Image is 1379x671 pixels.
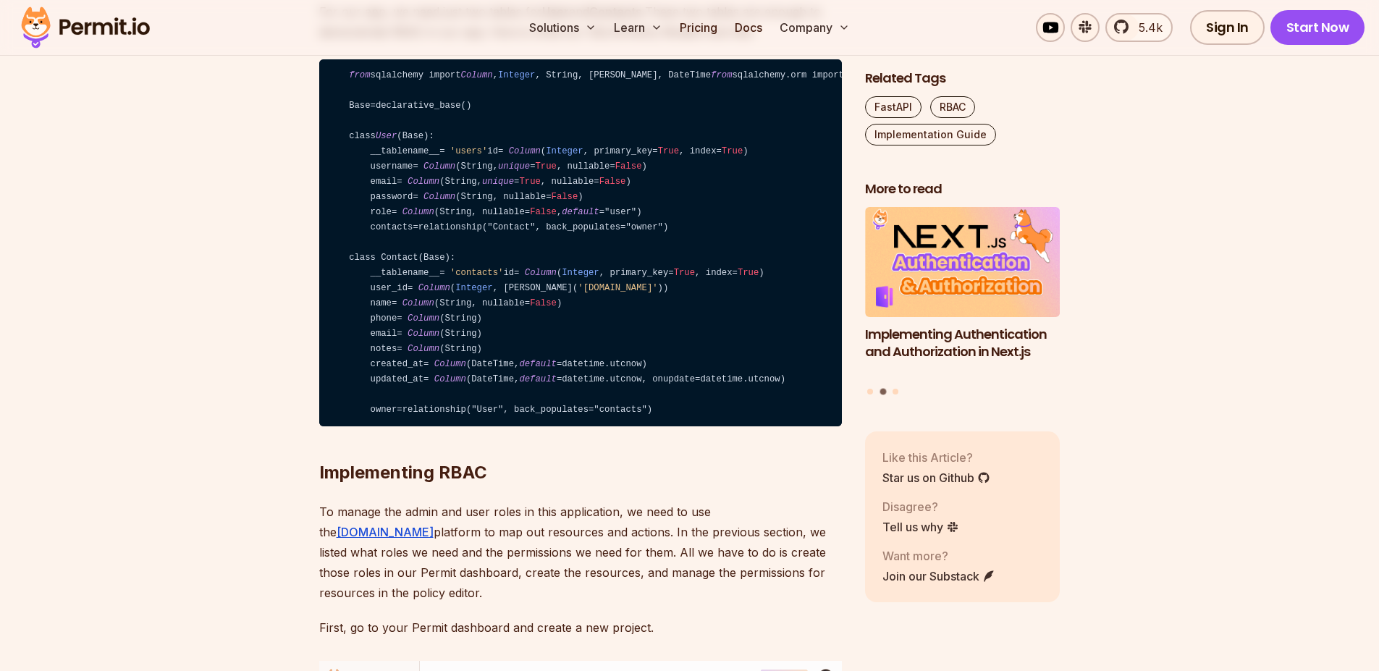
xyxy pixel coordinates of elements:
a: Join our Substack [882,567,995,584]
img: Implementing Authentication and Authorization in Next.js [865,207,1060,317]
span: from [349,70,370,80]
span: Column [434,374,466,384]
span: = [371,101,376,111]
span: User [376,131,397,141]
span: True [738,268,759,278]
span: True [535,161,556,172]
a: Sign In [1190,10,1265,45]
span: Column [418,283,450,293]
span: = [423,359,429,369]
span: = [594,177,599,187]
span: unique [498,161,530,172]
span: = [413,161,418,172]
span: = [408,283,413,293]
span: = [557,359,562,369]
a: Tell us why [882,518,959,535]
span: = [514,177,519,187]
span: False [615,161,642,172]
span: Column [434,359,466,369]
h2: Implementing RBAC [319,403,842,484]
span: = [397,313,402,324]
span: = [439,146,444,156]
button: Solutions [523,13,602,42]
span: True [722,146,743,156]
span: Column [408,329,439,339]
span: Integer [455,283,492,293]
span: = [717,146,722,156]
span: from [711,70,732,80]
span: default [519,374,556,384]
button: Learn [608,13,668,42]
span: = [695,374,700,384]
span: True [674,268,695,278]
span: default [519,359,556,369]
button: Company [774,13,856,42]
span: = [557,374,562,384]
span: = [546,192,551,202]
button: Go to slide 3 [893,388,898,394]
span: 5.4k [1130,19,1163,36]
a: Star us on Github [882,468,990,486]
span: Column [525,268,557,278]
span: = [599,207,604,217]
span: Column [461,70,493,80]
span: = [525,207,530,217]
span: 'users' [450,146,487,156]
span: Integer [562,268,599,278]
p: Disagree? [882,497,959,515]
span: = [733,268,738,278]
p: First, go to your Permit dashboard and create a new project. [319,617,842,638]
a: 5.4k [1105,13,1173,42]
span: = [610,161,615,172]
span: False [599,177,626,187]
button: Go to slide 1 [867,388,873,394]
span: Column [423,192,455,202]
span: 'contacts' [450,268,504,278]
span: = [397,329,402,339]
span: default [562,207,599,217]
a: Start Now [1270,10,1365,45]
span: = [668,268,673,278]
span: = [652,146,657,156]
p: To manage the admin and user roles in this application, we need to use the platform to map out re... [319,502,842,603]
li: 2 of 3 [865,207,1060,379]
span: = [392,207,397,217]
span: Column [408,177,439,187]
span: = [530,161,535,172]
h2: Related Tags [865,69,1060,88]
span: = [620,222,625,232]
a: Implementation Guide [865,124,996,145]
span: = [514,268,519,278]
a: RBAC [930,96,975,118]
img: Permit logo [14,3,156,52]
span: = [413,222,418,232]
p: Want more? [882,546,995,564]
span: Column [509,146,541,156]
a: Docs [729,13,768,42]
span: = [392,298,397,308]
span: = [397,344,402,354]
span: Column [408,344,439,354]
span: Integer [498,70,535,80]
span: unique [482,177,514,187]
span: True [519,177,540,187]
span: '[DOMAIN_NAME]' [578,283,657,293]
span: Column [408,313,439,324]
span: = [397,405,402,415]
a: Implementing Authentication and Authorization in Next.jsImplementing Authentication and Authoriza... [865,207,1060,379]
code: sqlalchemy import , , String, [PERSON_NAME], DateTime sqlalchemy.orm import relationship, declara... [319,59,842,427]
button: Go to slide 2 [880,388,886,394]
span: = [397,177,402,187]
span: = [413,192,418,202]
span: True [658,146,679,156]
h2: More to read [865,180,1060,198]
span: = [439,268,444,278]
span: False [552,192,578,202]
span: = [423,374,429,384]
p: Like this Article? [882,448,990,465]
a: [DOMAIN_NAME] [337,525,434,539]
span: = [498,146,503,156]
a: FastAPI [865,96,922,118]
h3: Implementing Authentication and Authorization in Next.js [865,325,1060,361]
span: Column [402,207,434,217]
